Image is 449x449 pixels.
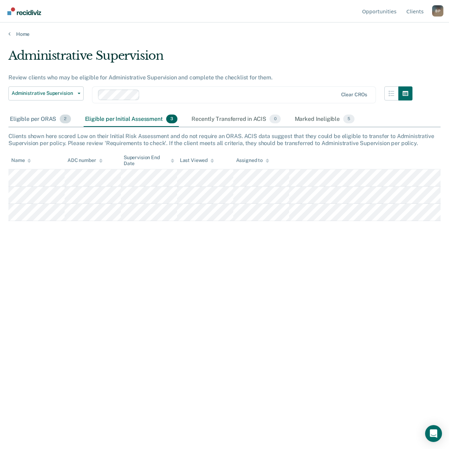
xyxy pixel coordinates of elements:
div: Last Viewed [180,157,214,163]
div: Supervision End Date [124,155,174,167]
img: Recidiviz [7,7,41,15]
span: 2 [60,115,71,124]
span: 3 [166,115,177,124]
button: Profile dropdown button [432,5,443,17]
div: B P [432,5,443,17]
span: 5 [343,115,354,124]
div: Open Intercom Messenger [425,425,442,442]
div: ADC number [67,157,103,163]
div: Administrative Supervision [8,48,412,69]
div: Marked Ineligible5 [293,112,356,127]
button: Administrative Supervision [8,86,84,100]
a: Home [8,31,441,37]
div: Clear CROs [341,92,367,98]
div: Recently Transferred in ACIS0 [190,112,282,127]
span: 0 [269,115,280,124]
div: Clients shown here scored Low on their Initial Risk Assessment and do not require an ORAS. ACIS d... [8,133,441,146]
div: Eligible per Initial Assessment3 [84,112,179,127]
div: Eligible per ORAS2 [8,112,72,127]
span: Administrative Supervision [12,90,75,96]
div: Assigned to [236,157,269,163]
div: Name [11,157,31,163]
div: Review clients who may be eligible for Administrative Supervision and complete the checklist for ... [8,74,412,81]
